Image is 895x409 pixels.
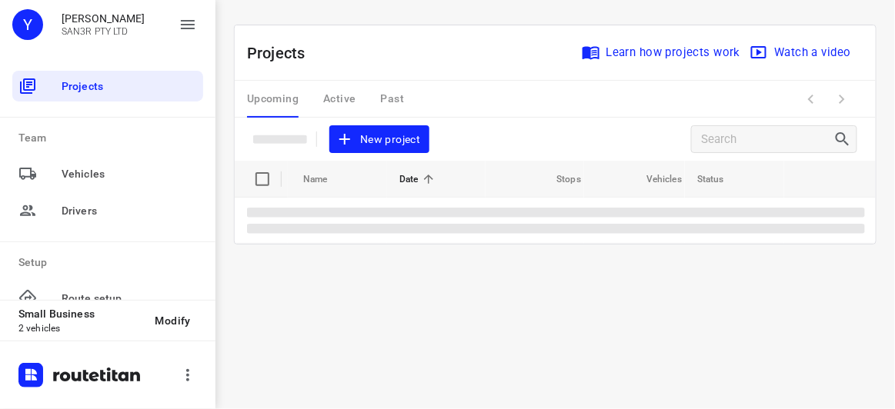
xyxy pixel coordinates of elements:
div: Route setup [12,283,203,314]
div: Y [12,9,43,40]
span: Vehicles [62,166,197,182]
span: Modify [155,314,191,327]
div: Projects [12,71,203,101]
p: 2 vehicles [18,323,143,334]
span: Vehicles [626,170,682,188]
span: Stops [536,170,581,188]
p: SAN3R PTY LTD [62,26,145,37]
p: Setup [18,254,203,271]
span: New project [339,130,420,149]
span: Projects [62,78,197,95]
p: Small Business [18,308,143,320]
p: Team [18,130,203,146]
div: Drivers [12,195,203,226]
div: Search [833,130,857,148]
p: Projects [247,42,318,65]
button: Modify [143,307,203,334]
span: Name [303,170,348,188]
p: Yvonne Wong [62,12,145,25]
span: Date [399,170,439,188]
span: Drivers [62,203,197,219]
span: Previous Page [796,84,827,115]
span: Next Page [827,84,857,115]
div: Vehicles [12,158,203,189]
button: New project [329,125,429,154]
span: Route setup [62,291,197,307]
input: Search projects [701,128,833,151]
span: Status [697,170,744,188]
